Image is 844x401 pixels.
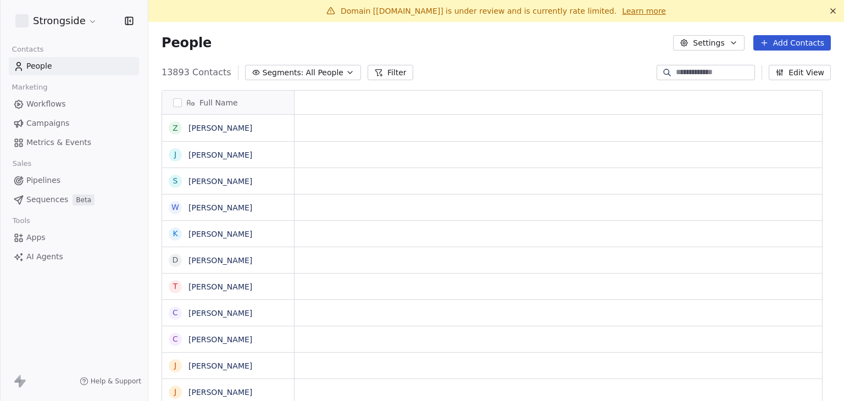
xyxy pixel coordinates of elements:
span: Marketing [7,79,52,96]
span: Tools [8,213,35,229]
span: Segments: [263,67,304,79]
a: [PERSON_NAME] [188,282,252,291]
span: AI Agents [26,251,63,263]
a: Help & Support [80,377,141,386]
span: People [162,35,212,51]
a: AI Agents [9,248,139,266]
a: Apps [9,229,139,247]
div: W [171,202,179,213]
div: Full Name [162,91,294,114]
span: 13893 Contacts [162,66,231,79]
a: People [9,57,139,75]
span: Apps [26,232,46,243]
span: Campaigns [26,118,69,129]
a: Learn more [622,5,666,16]
span: Beta [73,194,95,205]
span: Sequences [26,194,68,205]
a: SequencesBeta [9,191,139,209]
button: Strongside [13,12,99,30]
div: J [174,360,176,371]
button: Settings [673,35,744,51]
a: [PERSON_NAME] [188,361,252,370]
div: K [173,228,177,240]
a: [PERSON_NAME] [188,335,252,344]
span: Workflows [26,98,66,110]
button: Edit View [769,65,831,80]
a: [PERSON_NAME] [188,203,252,212]
div: Z [173,122,178,134]
span: Help & Support [91,377,141,386]
a: [PERSON_NAME] [188,256,252,265]
span: Metrics & Events [26,137,91,148]
span: Strongside [33,14,86,28]
a: [PERSON_NAME] [188,230,252,238]
div: S [173,175,178,187]
a: [PERSON_NAME] [188,177,252,186]
span: Full Name [199,97,238,108]
div: J [174,149,176,160]
a: Workflows [9,95,139,113]
a: [PERSON_NAME] [188,124,252,132]
span: People [26,60,52,72]
span: All People [306,67,343,79]
span: Sales [8,155,36,172]
button: Add Contacts [753,35,831,51]
a: [PERSON_NAME] [188,151,252,159]
span: Pipelines [26,175,60,186]
a: Metrics & Events [9,133,139,152]
div: T [173,281,178,292]
div: D [173,254,179,266]
span: Contacts [7,41,48,58]
div: C [173,333,178,345]
a: [PERSON_NAME] [188,309,252,318]
button: Filter [368,65,413,80]
a: Pipelines [9,171,139,190]
div: J [174,386,176,398]
a: [PERSON_NAME] [188,388,252,397]
div: C [173,307,178,319]
a: Campaigns [9,114,139,132]
span: Domain [[DOMAIN_NAME]] is under review and is currently rate limited. [341,7,617,15]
